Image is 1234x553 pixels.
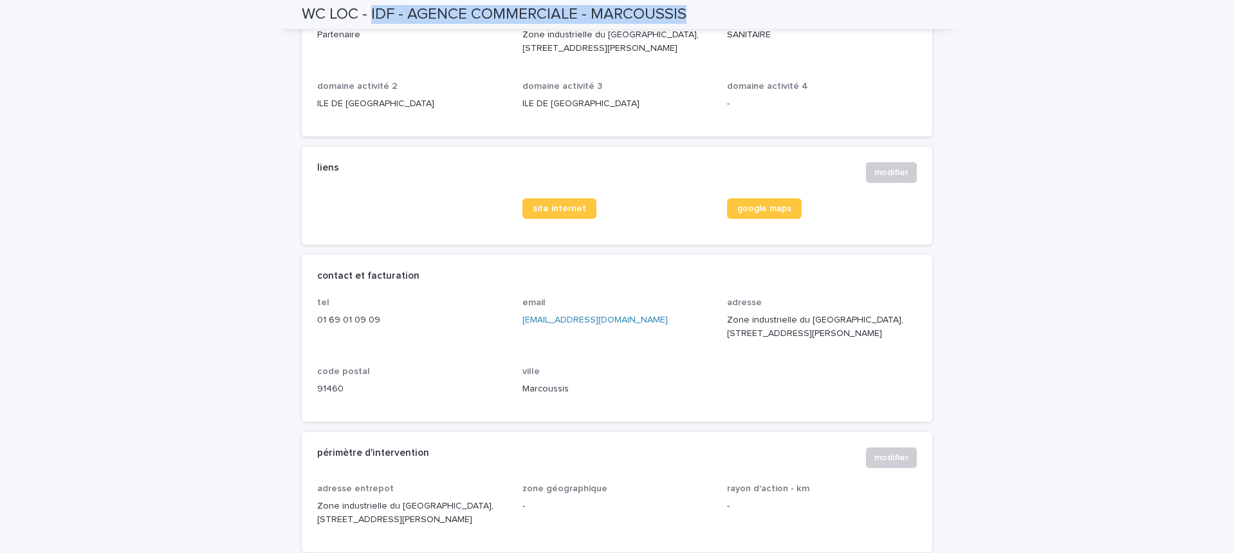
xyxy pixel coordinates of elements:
span: domaine activité 4 [727,82,808,91]
h2: liens [317,162,339,174]
h2: périmètre d'intervention [317,447,429,459]
a: google maps [727,198,802,219]
p: Zone industrielle du [GEOGRAPHIC_DATA], [STREET_ADDRESS][PERSON_NAME] [317,500,507,527]
p: Partenaire [317,28,507,42]
p: Zone industrielle du [GEOGRAPHIC_DATA], [STREET_ADDRESS][PERSON_NAME] [522,28,712,55]
p: - [522,500,712,513]
span: site internet [533,204,586,213]
span: modifier [874,166,908,179]
p: - [727,500,917,513]
span: modifier [874,451,908,464]
button: modifier [866,162,917,183]
span: domaine activité 3 [522,82,602,91]
h2: WC LOC - IDF - AGENCE COMMERCIALE - MARCOUSSIS [302,5,686,24]
span: tel [317,298,329,307]
p: ILE DE [GEOGRAPHIC_DATA] [317,97,507,111]
span: domaine activité 2 [317,82,398,91]
p: 91460 [317,382,507,396]
p: ILE DE [GEOGRAPHIC_DATA] [522,97,712,111]
span: adresse entrepot [317,484,394,493]
span: code postal [317,367,370,376]
span: zone géographique [522,484,607,493]
p: 01 69 01 09 09 [317,314,507,327]
span: rayon d'action - km [727,484,809,493]
p: - [727,97,917,111]
a: site internet [522,198,596,219]
span: adresse [727,298,762,307]
p: SANITAIRE [727,28,917,42]
span: google maps [737,204,791,213]
button: modifier [866,447,917,468]
span: email [522,298,546,307]
a: [EMAIL_ADDRESS][DOMAIN_NAME] [522,315,668,324]
h2: contact et facturation [317,270,419,282]
p: Zone industrielle du [GEOGRAPHIC_DATA], [STREET_ADDRESS][PERSON_NAME] [727,314,917,341]
p: Marcoussis [522,382,712,396]
span: ville [522,367,540,376]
